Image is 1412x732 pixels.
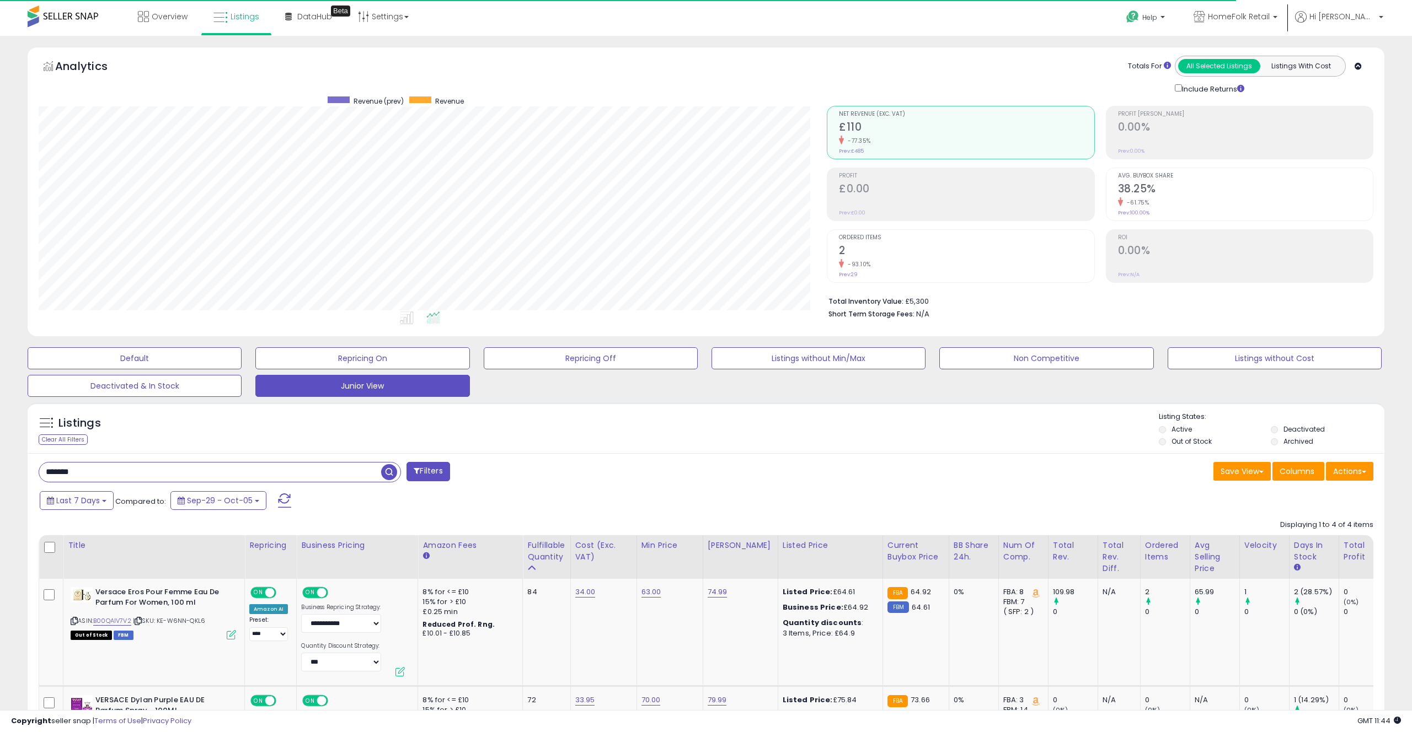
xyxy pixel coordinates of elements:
div: Displaying 1 to 4 of 4 items [1280,520,1373,530]
span: 64.92 [911,586,931,597]
div: Min Price [641,540,698,551]
div: Total Profit [1344,540,1384,563]
span: ROI [1118,235,1373,241]
a: Help [1117,2,1176,36]
span: ON [304,588,318,598]
small: (0%) [1344,598,1359,606]
div: 0% [954,695,990,705]
small: Prev: 29 [839,271,858,278]
span: Revenue [435,96,464,106]
span: Columns [1280,466,1314,477]
div: 8% for <= £10 [422,695,514,705]
h2: £0.00 [839,182,1094,197]
span: Ordered Items [839,235,1094,241]
div: 2 [1145,587,1190,597]
b: Short Term Storage Fees: [828,309,914,319]
div: 2 (28.57%) [1294,587,1339,597]
span: Compared to: [115,496,166,507]
button: Columns [1272,462,1324,481]
span: OFF [275,588,292,598]
div: 0 [1053,695,1098,705]
div: Current Buybox Price [887,540,944,563]
div: Avg Selling Price [1195,540,1235,574]
span: ON [304,696,318,706]
div: Velocity [1244,540,1285,551]
button: Listings without Min/Max [712,347,926,369]
div: 15% for > £10 [422,597,514,607]
span: HomeFolk Retail [1208,11,1270,22]
b: Reduced Prof. Rng. [422,620,495,629]
b: Total Inventory Value: [828,297,903,306]
button: Non Competitive [939,347,1153,369]
div: : [783,618,874,628]
div: 3 Items, Price: £64.9 [783,628,874,638]
button: Save View [1213,462,1271,481]
i: Get Help [1126,10,1140,24]
span: Listings [231,11,259,22]
small: Amazon Fees. [422,551,429,561]
div: Clear All Filters [39,434,88,445]
span: | SKU: KE-W6NN-QKL6 [133,616,205,625]
div: [PERSON_NAME] [708,540,773,551]
a: Hi [PERSON_NAME] [1295,11,1383,36]
button: Repricing Off [484,347,698,369]
small: Days In Stock. [1294,563,1301,573]
a: 79.99 [708,695,727,706]
div: Days In Stock [1294,540,1334,563]
div: FBA: 3 [1003,695,1040,705]
div: Ordered Items [1145,540,1185,563]
button: Filters [407,462,450,481]
small: -93.10% [844,260,871,268]
span: Net Revenue (Exc. VAT) [839,111,1094,117]
a: 63.00 [641,586,661,598]
div: 0 [1195,607,1239,617]
small: -77.35% [844,137,871,145]
b: VERSACE Dylan Purple EAU DE Parfum Spray - 100ML [95,695,229,718]
div: 0 [1344,695,1388,705]
h2: 0.00% [1118,244,1373,259]
div: Num of Comp. [1003,540,1044,563]
div: 0 [1244,695,1289,705]
span: Sep-29 - Oct-05 [187,495,253,506]
b: Quantity discounts [783,617,862,628]
div: Preset: [249,616,288,641]
button: Deactivated & In Stock [28,375,242,397]
h5: Analytics [55,58,129,77]
span: 2025-10-13 11:44 GMT [1357,715,1401,726]
a: 34.00 [575,586,596,598]
span: 64.61 [912,602,930,612]
span: Profit [839,173,1094,179]
span: Hi [PERSON_NAME] [1309,11,1376,22]
div: FBA: 8 [1003,587,1040,597]
div: BB Share 24h. [954,540,994,563]
small: Prev: £485 [839,148,864,154]
div: Listed Price [783,540,878,551]
small: Prev: N/A [1118,271,1140,278]
button: Default [28,347,242,369]
span: Overview [152,11,188,22]
button: Listings With Cost [1260,59,1342,73]
button: Listings without Cost [1168,347,1382,369]
small: FBA [887,695,908,707]
div: N/A [1103,695,1132,705]
label: Out of Stock [1172,437,1212,446]
img: 41llvm5FxeL._SL40_.jpg [71,587,93,602]
a: Terms of Use [94,715,141,726]
p: Listing States: [1159,412,1384,422]
span: FBM [114,631,133,640]
div: N/A [1103,587,1132,597]
div: 8% for <= £10 [422,587,514,597]
small: FBA [887,587,908,599]
div: 0 [1344,607,1388,617]
span: DataHub [297,11,332,22]
div: Total Rev. Diff. [1103,540,1136,574]
div: 72 [527,695,561,705]
div: £10.01 - £10.85 [422,629,514,638]
span: ON [252,696,265,706]
li: £5,300 [828,294,1365,307]
button: Last 7 Days [40,491,114,510]
button: Sep-29 - Oct-05 [170,491,266,510]
div: Business Pricing [301,540,413,551]
div: Cost (Exc. VAT) [575,540,632,563]
div: 1 (14.29%) [1294,695,1339,705]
